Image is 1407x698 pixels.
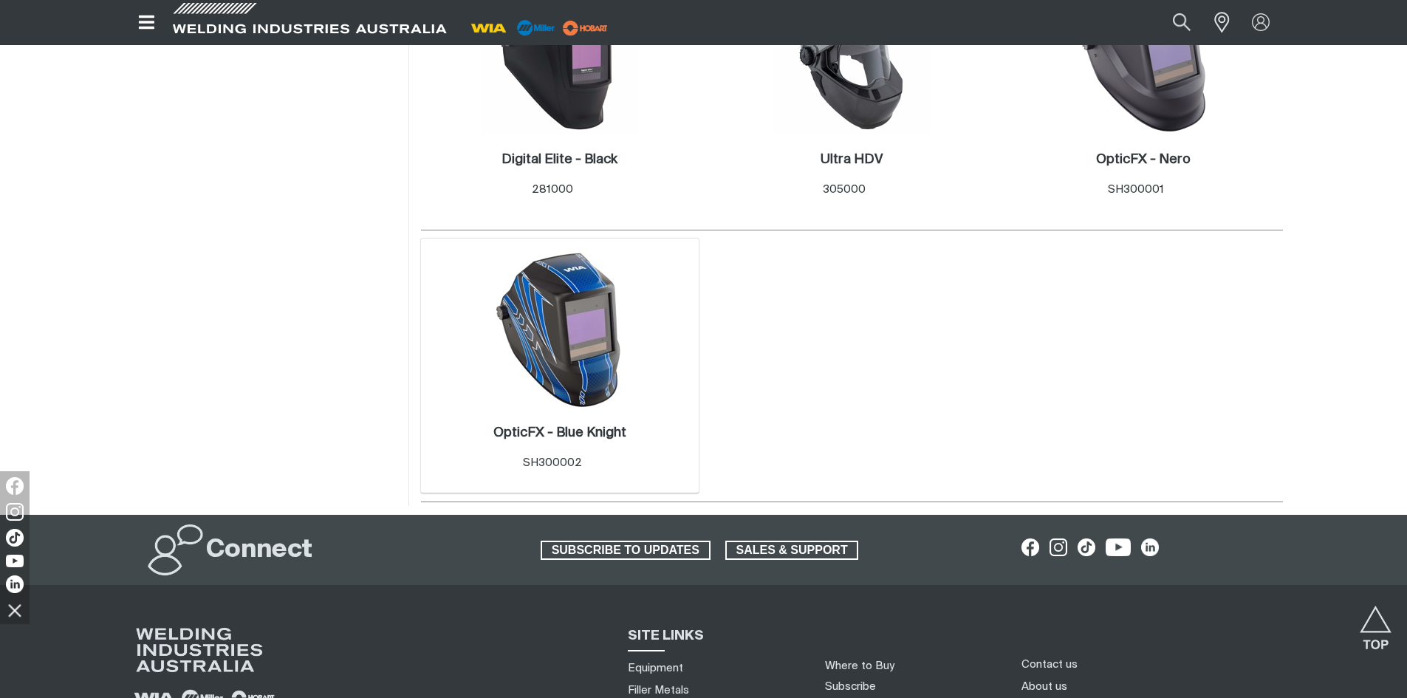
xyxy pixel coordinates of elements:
[481,250,639,408] img: OpticFX - Blue Knight
[1096,151,1191,168] a: OpticFX - Nero
[823,184,866,195] span: 305000
[821,153,883,166] h2: Ultra HDV
[493,425,626,442] a: OpticFX - Blue Knight
[1021,657,1078,672] a: Contact us
[501,151,617,168] a: Digital Elite - Black
[541,541,711,560] a: SUBSCRIBE TO UPDATES
[6,575,24,593] img: LinkedIn
[628,660,683,676] a: Equipment
[1108,184,1164,195] span: SH300001
[6,477,24,495] img: Facebook
[558,17,612,39] img: miller
[6,529,24,547] img: TikTok
[206,534,312,567] h2: Connect
[1096,153,1191,166] h2: OpticFX - Nero
[542,541,709,560] span: SUBSCRIBE TO UPDATES
[1359,606,1392,639] button: Scroll to top
[532,184,573,195] span: 281000
[1157,6,1207,39] button: Search products
[501,153,617,166] h2: Digital Elite - Black
[725,541,859,560] a: SALES & SUPPORT
[825,660,894,671] a: Where to Buy
[523,457,582,468] span: SH300002
[2,598,27,623] img: hide socials
[825,681,876,692] a: Subscribe
[1021,679,1067,694] a: About us
[493,426,626,439] h2: OpticFX - Blue Knight
[821,151,883,168] a: Ultra HDV
[6,503,24,521] img: Instagram
[558,22,612,33] a: miller
[1137,6,1206,39] input: Product name or item number...
[6,555,24,567] img: YouTube
[628,682,689,698] a: Filler Metals
[628,629,704,643] span: SITE LINKS
[727,541,857,560] span: SALES & SUPPORT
